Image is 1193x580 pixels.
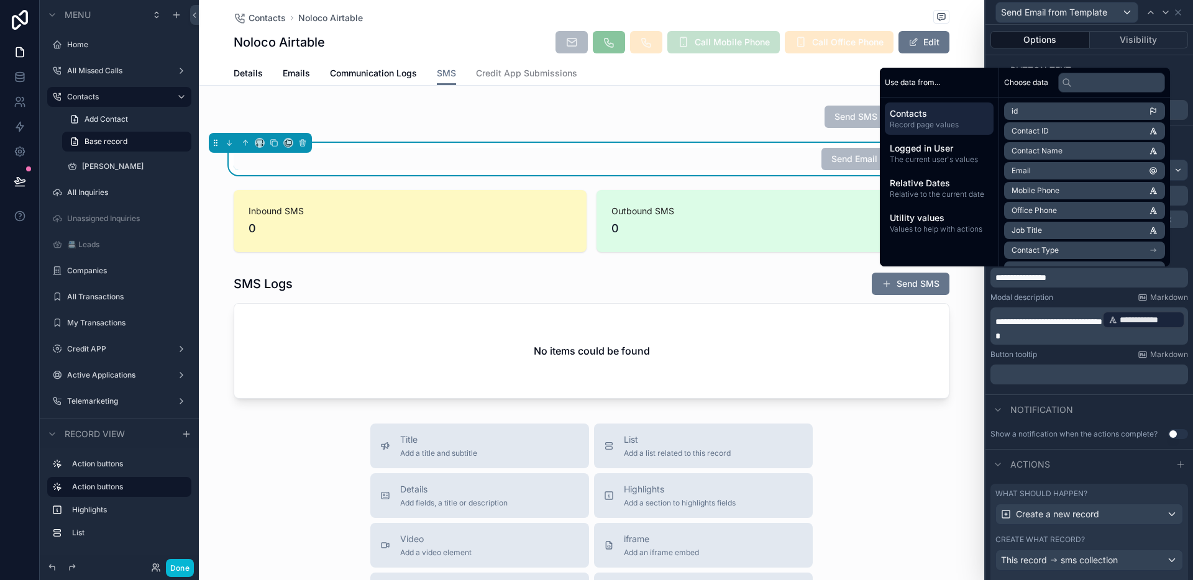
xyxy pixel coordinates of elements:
span: Contacts [890,107,989,120]
span: This record [1001,554,1047,566]
button: This recordsms collection [995,550,1183,571]
a: SMS [437,62,456,86]
div: scrollable content [880,97,999,244]
a: Credit App Submissions [476,62,577,87]
label: Highlights [72,505,186,515]
span: Highlights [624,483,736,496]
span: Relative to the current date [890,189,989,199]
span: Add a video element [400,548,472,558]
span: The current user's values [890,155,989,165]
button: Edit [898,31,949,53]
label: Telemarketing [67,396,171,406]
span: Add a list related to this record [624,448,731,458]
span: sms collection [1061,554,1118,566]
a: Details [234,62,263,87]
span: iframe [624,533,699,545]
span: Choose data [1004,78,1048,88]
label: Companies [67,266,189,276]
div: Show a notification when the actions complete? [990,429,1158,439]
a: Add Contact [62,109,191,129]
span: Button text [1010,64,1071,76]
a: Communication Logs [330,62,417,87]
label: Contacts [67,92,167,102]
button: iframeAdd an iframe embed [594,523,813,568]
a: Emails [283,62,310,87]
label: 📇 Leads [67,240,189,250]
span: Emails [283,67,310,79]
span: Communication Logs [330,67,417,79]
button: ListAdd a list related to this record [594,424,813,468]
span: Add a section to highlights fields [624,498,736,508]
span: Values to help with actions [890,224,989,234]
span: Markdown [1150,350,1188,360]
span: Create a new record [1016,508,1099,520]
span: Record page values [890,120,989,130]
span: List [624,433,731,446]
span: Add fields, a title or description [400,498,508,508]
button: VideoAdd a video element [370,523,589,568]
span: Add a title and subtitle [400,448,477,458]
span: Use data from... [885,78,940,88]
div: scrollable content [990,365,1188,384]
a: Contacts [234,12,286,24]
span: Markdown [1150,292,1188,302]
label: Action buttons [72,482,181,492]
span: Notification [1010,404,1073,416]
span: Contacts [249,12,286,24]
button: Visibility [1090,31,1189,48]
div: scrollable content [40,448,199,555]
label: Button tooltip [990,350,1037,360]
button: Done [166,559,194,577]
button: Create a new record [995,504,1183,525]
label: Unassigned Inquiries [67,214,189,224]
button: DetailsAdd fields, a title or description [370,473,589,518]
a: Base record [62,132,191,152]
span: Logged in User [890,142,989,155]
span: Utility values [890,212,989,224]
span: Record view [65,428,125,440]
label: Home [67,40,189,50]
label: All Transactions [67,292,189,302]
button: Options [990,31,1090,48]
span: Add an iframe embed [624,548,699,558]
label: Active Applications [67,370,171,380]
label: Action buttons [72,459,186,469]
span: Details [234,67,263,79]
span: Add Contact [85,114,128,124]
a: Noloco Airtable [298,12,363,24]
label: [PERSON_NAME] [82,161,189,171]
span: Actions [1010,458,1050,471]
span: Title [400,433,477,446]
label: My Transactions [67,318,189,328]
span: Relative Dates [890,177,989,189]
span: Send Email from Template [1001,6,1107,19]
label: Modal description [990,292,1053,302]
span: Details [400,483,508,496]
button: Send Email from Template [995,2,1138,23]
span: Base record [85,137,127,147]
h1: Noloco Airtable [234,34,325,51]
div: scrollable content [990,268,1188,288]
label: Create what record? [995,535,1085,545]
label: All Missed Calls [67,66,171,76]
label: Credit APP [67,344,171,354]
label: All Inquiries [67,188,189,197]
a: Markdown [1138,292,1188,302]
label: What should happen? [995,489,1087,499]
button: HighlightsAdd a section to highlights fields [594,473,813,518]
span: Video [400,533,472,545]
